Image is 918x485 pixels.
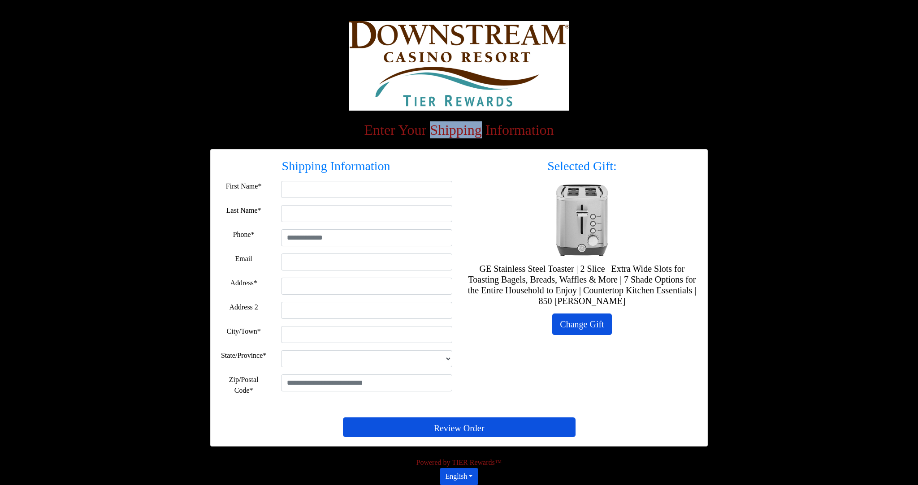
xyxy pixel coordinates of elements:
button: Review Order [343,417,576,437]
label: Address* [230,278,257,288]
span: Powered by TIER Rewards™ [416,459,502,466]
img: GE Stainless Steel Toaster | 2 Slice | Extra Wide Slots for Toasting Bagels, Breads, Waffles & Mo... [546,185,618,256]
h2: Enter Your Shipping Information [210,121,708,138]
button: English [440,468,479,485]
label: Last Name* [226,205,261,216]
label: Email [235,253,252,264]
label: Address 2 [229,302,258,313]
h3: Shipping Information [220,159,452,174]
a: Change Gift [552,313,611,335]
label: City/Town* [227,326,261,337]
label: State/Province* [221,350,266,361]
label: Phone* [233,229,255,240]
img: Logo [349,21,569,111]
label: Zip/Postal Code* [220,374,268,396]
h5: GE Stainless Steel Toaster | 2 Slice | Extra Wide Slots for Toasting Bagels, Breads, Waffles & Mo... [466,263,698,306]
label: First Name* [226,181,262,192]
h3: Selected Gift: [466,159,698,174]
